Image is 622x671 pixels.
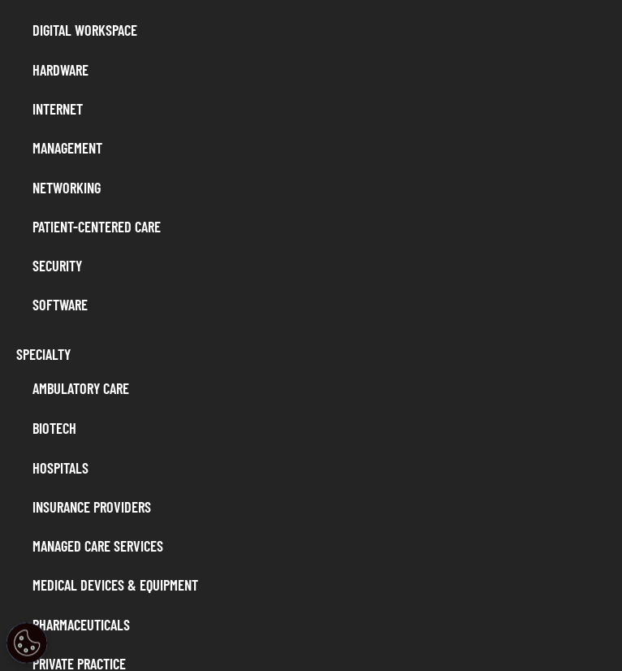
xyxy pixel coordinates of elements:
[24,250,614,281] a: Security
[24,530,614,561] a: Managed Care Services
[24,172,614,203] a: Networking
[24,608,614,639] a: Pharmaceuticals
[24,289,614,320] a: Software
[6,622,47,663] button: Open Preferences
[24,132,614,163] a: Management
[6,622,47,663] div: Cookie Settings
[24,211,614,242] a: Patient-Centered Care
[24,569,614,600] a: Medical Devices & Equipment
[24,15,614,45] a: Digital Workspace
[24,54,614,85] a: Hardware
[8,339,614,370] span: Specialty
[24,452,614,483] a: Hospitals
[24,373,614,404] a: Ambulatory Care
[24,412,614,443] a: Biotech
[24,491,614,522] a: Insurance Providers
[24,93,614,124] a: Internet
